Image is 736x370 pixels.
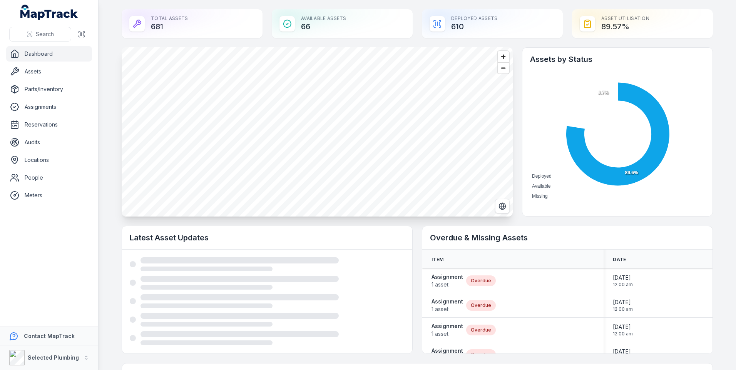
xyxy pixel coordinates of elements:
a: Assignment1 asset [432,322,463,338]
span: [DATE] [613,323,633,331]
canvas: Map [122,47,513,217]
a: Assignment1 asset [432,298,463,313]
span: [DATE] [613,298,633,306]
button: Switch to Satellite View [495,199,510,213]
a: Assets [6,64,92,79]
div: Overdue [466,325,496,335]
time: 30/09/2025, 12:00:00 am [613,274,633,288]
span: 12:00 am [613,282,633,288]
strong: Contact MapTrack [24,333,75,339]
span: Available [532,183,550,189]
h2: Overdue & Missing Assets [430,232,705,243]
span: Date [613,257,626,263]
a: Audits [6,135,92,150]
a: Assignment1 asset [432,273,463,288]
span: 1 asset [432,305,463,313]
a: Parts/Inventory [6,82,92,97]
a: Reservations [6,117,92,132]
div: Overdue [466,275,496,286]
a: Assignment [432,347,463,362]
a: Dashboard [6,46,92,62]
a: People [6,170,92,185]
span: Deployed [532,173,552,179]
span: 12:00 am [613,331,633,337]
a: Assignments [6,99,92,115]
div: Overdue [466,300,496,311]
button: Zoom out [498,62,509,73]
strong: Assignment [432,273,463,281]
button: Zoom in [498,51,509,62]
strong: Selected Plumbing [28,354,79,361]
strong: Assignment [432,322,463,330]
span: Search [36,30,54,38]
strong: Assignment [432,298,463,305]
span: 1 asset [432,281,463,288]
span: [DATE] [613,274,633,282]
time: 30/09/2025, 12:00:00 am [613,323,633,337]
button: Search [9,27,71,42]
strong: Assignment [432,347,463,355]
h2: Latest Asset Updates [130,232,405,243]
span: 12:00 am [613,306,633,312]
a: Meters [6,188,92,203]
a: Locations [6,152,92,168]
span: 1 asset [432,330,463,338]
a: MapTrack [20,5,78,20]
time: 30/09/2025, 12:00:00 am [613,348,633,362]
span: Missing [532,193,548,199]
time: 19/09/2025, 12:00:00 am [613,298,633,312]
h2: Assets by Status [530,54,705,65]
span: [DATE] [613,348,633,355]
span: Item [432,257,443,263]
div: Overdue [466,349,496,360]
